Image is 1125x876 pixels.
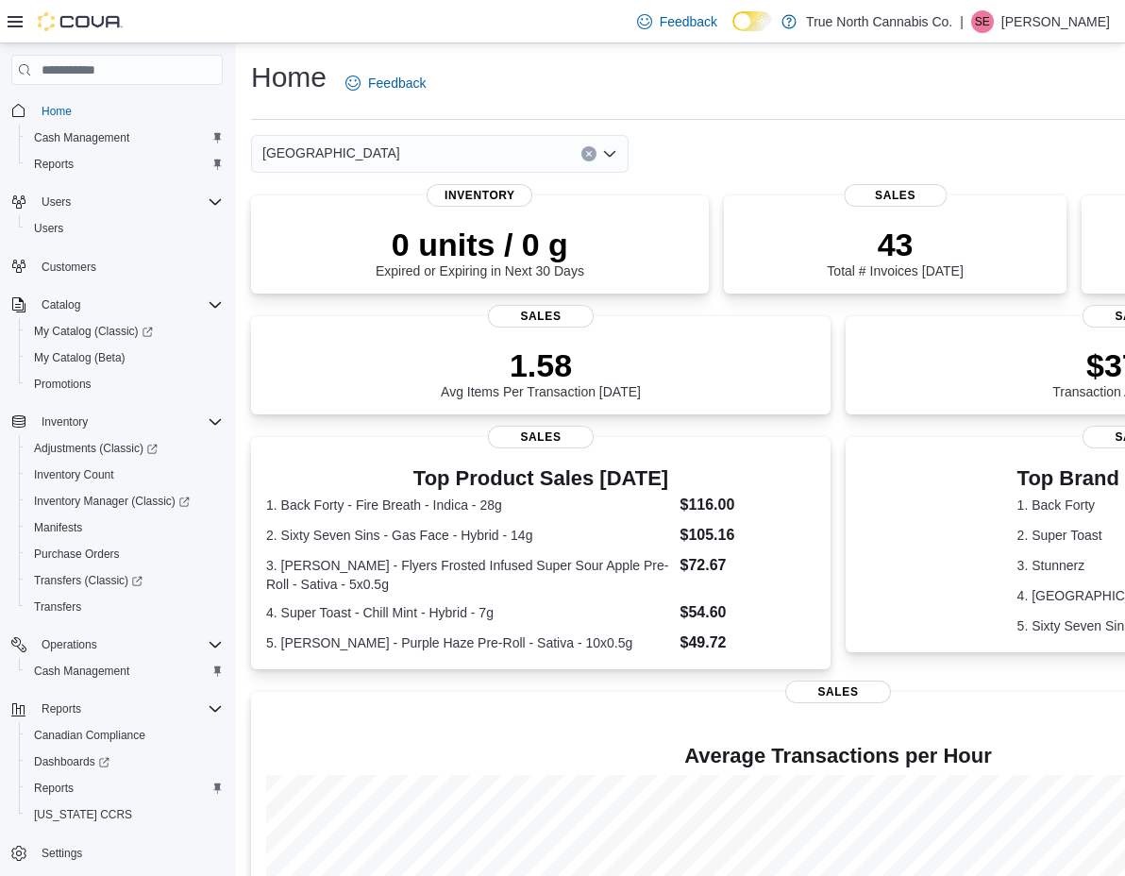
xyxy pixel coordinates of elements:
[26,490,197,513] a: Inventory Manager (Classic)
[732,31,733,32] span: Dark Mode
[38,12,123,31] img: Cova
[42,297,80,312] span: Catalog
[26,373,223,396] span: Promotions
[34,221,63,236] span: Users
[19,125,230,151] button: Cash Management
[19,318,230,345] a: My Catalog (Classic)
[26,373,99,396] a: Promotions
[11,89,223,868] nav: Complex example
[26,320,223,343] span: My Catalog (Classic)
[34,350,126,365] span: My Catalog (Beta)
[975,10,990,33] span: SE
[34,842,90,865] a: Settings
[34,191,223,213] span: Users
[26,543,127,565] a: Purchase Orders
[26,543,223,565] span: Purchase Orders
[581,146,596,161] button: Clear input
[26,660,137,682] a: Cash Management
[26,463,223,486] span: Inventory Count
[660,12,717,31] span: Feedback
[19,658,230,684] button: Cash Management
[441,346,641,399] div: Avg Items Per Transaction [DATE]
[34,573,143,588] span: Transfers (Classic)
[4,632,230,658] button: Operations
[4,839,230,867] button: Settings
[680,524,816,547] dd: $105.16
[376,226,584,263] p: 0 units / 0 g
[971,10,994,33] div: Stan Elsbury
[251,59,327,96] h1: Home
[26,596,223,618] span: Transfers
[338,64,433,102] a: Feedback
[34,191,78,213] button: Users
[34,411,95,433] button: Inventory
[4,696,230,722] button: Reports
[266,467,815,490] h3: Top Product Sales [DATE]
[34,411,223,433] span: Inventory
[26,724,153,747] a: Canadian Compliance
[19,722,230,749] button: Canadian Compliance
[630,3,725,41] a: Feedback
[785,681,891,703] span: Sales
[34,664,129,679] span: Cash Management
[26,346,223,369] span: My Catalog (Beta)
[34,324,153,339] span: My Catalog (Classic)
[806,10,952,33] p: True North Cannabis Co.
[34,130,129,145] span: Cash Management
[19,541,230,567] button: Purchase Orders
[19,345,230,371] button: My Catalog (Beta)
[19,435,230,462] a: Adjustments (Classic)
[4,96,230,124] button: Home
[19,151,230,177] button: Reports
[26,217,71,240] a: Users
[960,10,964,33] p: |
[26,660,223,682] span: Cash Management
[602,146,617,161] button: Open list of options
[26,777,81,800] a: Reports
[34,256,104,278] a: Customers
[19,567,230,594] a: Transfers (Classic)
[266,556,673,594] dt: 3. [PERSON_NAME] - Flyers Frosted Infused Super Sour Apple Pre-Roll - Sativa - 5x0.5g
[1001,10,1110,33] p: [PERSON_NAME]
[844,184,947,207] span: Sales
[26,437,223,460] span: Adjustments (Classic)
[42,846,82,861] span: Settings
[19,371,230,397] button: Promotions
[34,98,223,122] span: Home
[488,426,594,448] span: Sales
[34,520,82,535] span: Manifests
[34,100,79,123] a: Home
[26,569,150,592] a: Transfers (Classic)
[4,253,230,280] button: Customers
[34,294,88,316] button: Catalog
[26,217,223,240] span: Users
[34,633,223,656] span: Operations
[26,803,140,826] a: [US_STATE] CCRS
[488,305,594,328] span: Sales
[34,754,109,769] span: Dashboards
[19,514,230,541] button: Manifests
[266,633,673,652] dt: 5. [PERSON_NAME] - Purple Haze Pre-Roll - Sativa - 10x0.5g
[427,184,532,207] span: Inventory
[368,74,426,93] span: Feedback
[34,633,105,656] button: Operations
[42,701,81,716] span: Reports
[26,490,223,513] span: Inventory Manager (Classic)
[34,599,81,615] span: Transfers
[34,728,145,743] span: Canadian Compliance
[42,194,71,210] span: Users
[26,320,160,343] a: My Catalog (Classic)
[34,255,223,278] span: Customers
[34,807,132,822] span: [US_STATE] CCRS
[34,441,158,456] span: Adjustments (Classic)
[4,189,230,215] button: Users
[19,462,230,488] button: Inventory Count
[42,104,72,119] span: Home
[827,226,963,278] div: Total # Invoices [DATE]
[441,346,641,384] p: 1.58
[4,409,230,435] button: Inventory
[34,547,120,562] span: Purchase Orders
[680,554,816,577] dd: $72.67
[19,801,230,828] button: [US_STATE] CCRS
[26,750,117,773] a: Dashboards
